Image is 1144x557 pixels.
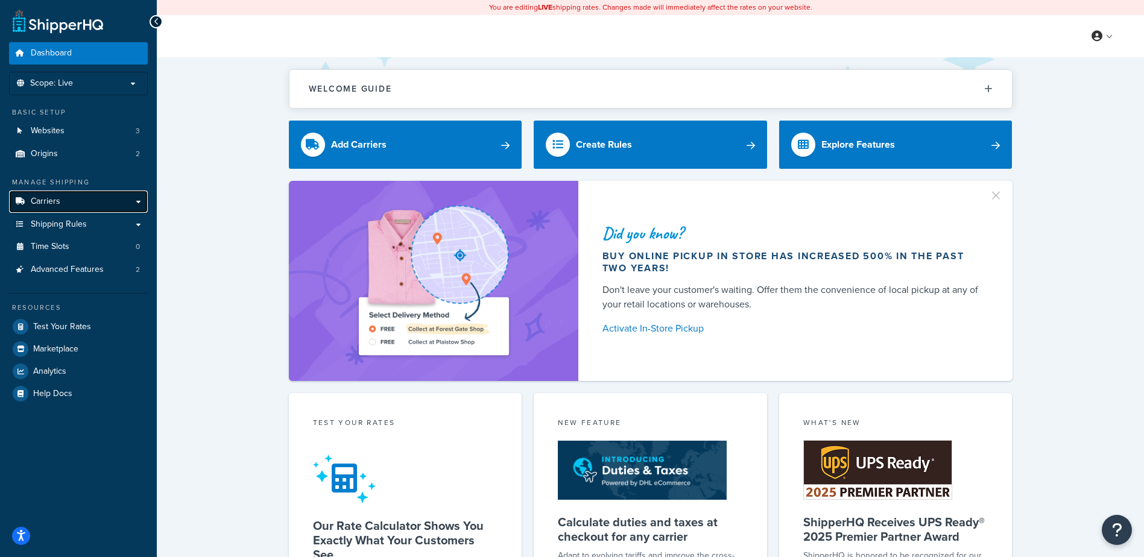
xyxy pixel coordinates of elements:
span: Origins [31,149,58,159]
a: Activate In-Store Pickup [602,320,984,337]
div: What's New [803,417,988,431]
li: Time Slots [9,236,148,258]
li: Websites [9,120,148,142]
button: Welcome Guide [289,70,1012,108]
div: Explore Features [821,136,895,153]
li: Advanced Features [9,259,148,281]
span: Time Slots [31,242,69,252]
a: Carriers [9,190,148,213]
div: Create Rules [576,136,632,153]
div: Manage Shipping [9,177,148,187]
span: Advanced Features [31,265,104,275]
div: Buy online pickup in store has increased 500% in the past two years! [602,250,984,274]
div: Did you know? [602,225,984,242]
span: 2 [136,265,140,275]
span: Test Your Rates [33,322,91,332]
a: Advanced Features2 [9,259,148,281]
a: Add Carriers [289,121,522,169]
span: Analytics [33,367,66,377]
div: New Feature [558,417,743,431]
span: Marketplace [33,344,78,354]
a: Origins2 [9,143,148,165]
span: 2 [136,149,140,159]
h2: Welcome Guide [309,84,392,93]
span: 0 [136,242,140,252]
span: Scope: Live [30,78,73,89]
b: LIVE [538,2,552,13]
li: Origins [9,143,148,165]
div: Don't leave your customer's waiting. Offer them the convenience of local pickup at any of your re... [602,283,984,312]
h5: Calculate duties and taxes at checkout for any carrier [558,515,743,544]
img: ad-shirt-map-b0359fc47e01cab431d101c4b569394f6a03f54285957d908178d52f29eb9668.png [324,199,543,363]
a: Create Rules [534,121,767,169]
span: 3 [136,126,140,136]
span: Dashboard [31,48,72,58]
div: Test your rates [313,417,498,431]
span: Shipping Rules [31,219,87,230]
a: Help Docs [9,383,148,404]
a: Explore Features [779,121,1013,169]
a: Websites3 [9,120,148,142]
span: Carriers [31,197,60,207]
div: Resources [9,303,148,313]
button: Open Resource Center [1102,515,1132,545]
span: Help Docs [33,389,72,399]
a: Time Slots0 [9,236,148,258]
a: Shipping Rules [9,213,148,236]
span: Websites [31,126,65,136]
div: Add Carriers [331,136,387,153]
div: Basic Setup [9,107,148,118]
a: Marketplace [9,338,148,360]
h5: ShipperHQ Receives UPS Ready® 2025 Premier Partner Award [803,515,988,544]
a: Test Your Rates [9,316,148,338]
a: Analytics [9,360,148,382]
a: Dashboard [9,42,148,65]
